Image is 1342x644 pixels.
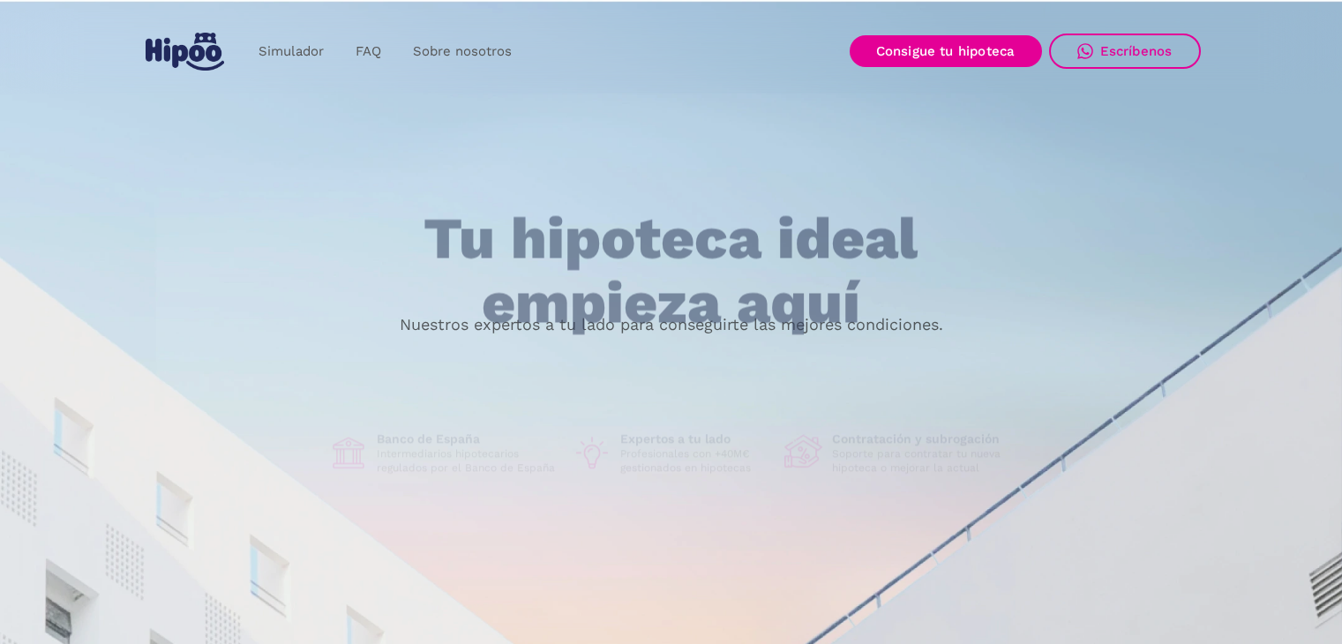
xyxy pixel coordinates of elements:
a: Consigue tu hipoteca [850,35,1042,67]
h1: Expertos a tu lado [620,431,770,447]
div: Escríbenos [1100,43,1173,59]
a: Escríbenos [1049,34,1201,69]
a: FAQ [340,34,397,69]
h1: Contratación y subrogación [832,431,1014,447]
h1: Banco de España [377,431,559,447]
a: Simulador [243,34,340,69]
a: Sobre nosotros [397,34,528,69]
p: Intermediarios hipotecarios regulados por el Banco de España [377,447,559,476]
h1: Tu hipoteca ideal empieza aquí [336,207,1005,335]
a: home [142,26,229,78]
p: Soporte para contratar tu nueva hipoteca o mejorar la actual [832,447,1014,476]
